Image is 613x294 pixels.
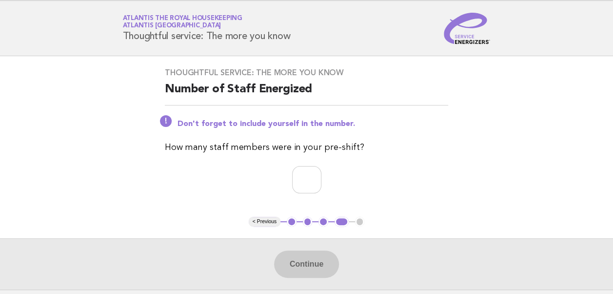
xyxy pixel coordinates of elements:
[303,217,313,227] button: 2
[178,119,448,129] p: Don't forget to include yourself in the number.
[249,217,280,227] button: < Previous
[123,15,242,29] a: Atlantis the Royal HousekeepingAtlantis [GEOGRAPHIC_DATA]
[287,217,297,227] button: 1
[165,141,448,154] p: How many staff members were in your pre-shift?
[335,217,349,227] button: 4
[165,82,448,105] h2: Number of Staff Energized
[318,217,328,227] button: 3
[165,68,448,78] h3: Thoughtful service: The more you know
[123,23,221,29] span: Atlantis [GEOGRAPHIC_DATA]
[123,16,291,41] h1: Thoughtful service: The more you know
[444,13,491,44] img: Service Energizers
